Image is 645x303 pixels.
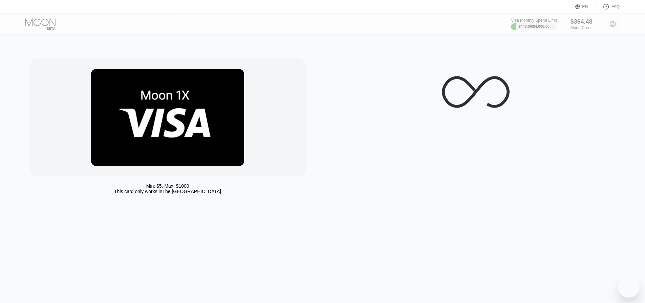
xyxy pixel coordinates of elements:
[618,276,640,298] iframe: Mesajlaşma penceresini başlatma düğmesi
[146,183,189,189] div: Min: $ 5 , Max: $ 1000
[596,3,620,10] div: FAQ
[518,24,550,28] div: $448.00 / $4,000.00
[511,18,557,23] div: Visa Monthly Spend Limit
[611,4,620,9] div: FAQ
[575,3,596,10] div: EN
[114,189,221,194] div: This card only works in The [GEOGRAPHIC_DATA]
[582,4,588,9] div: EN
[511,18,557,30] div: Visa Monthly Spend Limit$448.00/$4,000.00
